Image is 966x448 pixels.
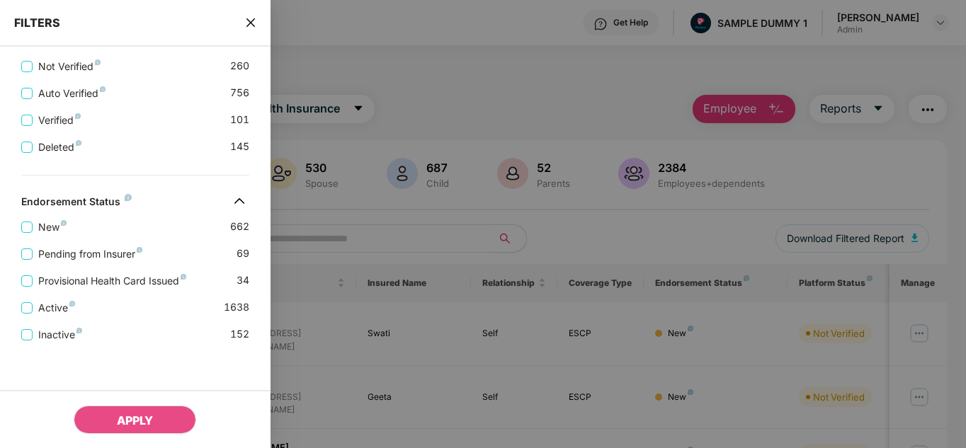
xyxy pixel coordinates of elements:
span: FILTERS [14,16,60,30]
span: Auto Verified [33,86,111,101]
span: APPLY [117,413,153,427]
img: svg+xml;base64,PHN2ZyB4bWxucz0iaHR0cDovL3d3dy53My5vcmcvMjAwMC9zdmciIHdpZHRoPSI4IiBoZWlnaHQ9IjgiIH... [125,194,132,201]
div: Endorsement Status [21,195,132,212]
span: 260 [230,58,249,74]
img: svg+xml;base64,PHN2ZyB4bWxucz0iaHR0cDovL3d3dy53My5vcmcvMjAwMC9zdmciIHdpZHRoPSI4IiBoZWlnaHQ9IjgiIH... [69,301,75,306]
span: 756 [230,85,249,101]
span: 34 [237,272,249,289]
span: Deleted [33,139,87,155]
span: Provisional Health Card Issued [33,273,192,289]
img: svg+xml;base64,PHN2ZyB4bWxucz0iaHR0cDovL3d3dy53My5vcmcvMjAwMC9zdmciIHdpZHRoPSI4IiBoZWlnaHQ9IjgiIH... [76,328,82,333]
span: Pending from Insurer [33,246,148,262]
span: 69 [237,246,249,262]
span: Inactive [33,327,88,343]
button: APPLY [74,406,196,434]
span: Active [33,300,81,316]
span: 145 [230,139,249,155]
span: 101 [230,112,249,128]
img: svg+xml;base64,PHN2ZyB4bWxucz0iaHR0cDovL3d3dy53My5vcmcvMjAwMC9zdmciIHdpZHRoPSI4IiBoZWlnaHQ9IjgiIH... [75,113,81,119]
span: 662 [230,219,249,235]
img: svg+xml;base64,PHN2ZyB4bWxucz0iaHR0cDovL3d3dy53My5vcmcvMjAwMC9zdmciIHdpZHRoPSI4IiBoZWlnaHQ9IjgiIH... [61,220,67,226]
img: svg+xml;base64,PHN2ZyB4bWxucz0iaHR0cDovL3d3dy53My5vcmcvMjAwMC9zdmciIHdpZHRoPSI4IiBoZWlnaHQ9IjgiIH... [100,86,106,92]
span: 152 [230,326,249,343]
span: New [33,219,72,235]
img: svg+xml;base64,PHN2ZyB4bWxucz0iaHR0cDovL3d3dy53My5vcmcvMjAwMC9zdmciIHdpZHRoPSI4IiBoZWlnaHQ9IjgiIH... [181,274,186,280]
span: Verified [33,113,86,128]
span: Not Verified [33,59,106,74]
img: svg+xml;base64,PHN2ZyB4bWxucz0iaHR0cDovL3d3dy53My5vcmcvMjAwMC9zdmciIHdpZHRoPSI4IiBoZWlnaHQ9IjgiIH... [95,59,101,65]
span: close [245,16,256,30]
img: svg+xml;base64,PHN2ZyB4bWxucz0iaHR0cDovL3d3dy53My5vcmcvMjAwMC9zdmciIHdpZHRoPSI4IiBoZWlnaHQ9IjgiIH... [76,140,81,146]
img: svg+xml;base64,PHN2ZyB4bWxucz0iaHR0cDovL3d3dy53My5vcmcvMjAwMC9zdmciIHdpZHRoPSI4IiBoZWlnaHQ9IjgiIH... [137,247,142,253]
img: svg+xml;base64,PHN2ZyB4bWxucz0iaHR0cDovL3d3dy53My5vcmcvMjAwMC9zdmciIHdpZHRoPSIzMiIgaGVpZ2h0PSIzMi... [228,190,251,212]
span: 1638 [224,299,249,316]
